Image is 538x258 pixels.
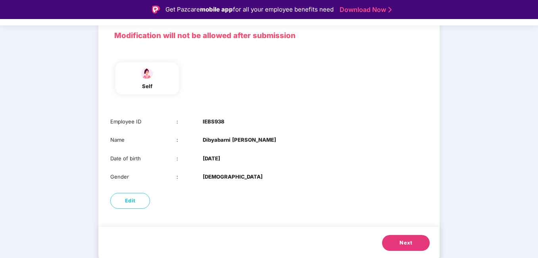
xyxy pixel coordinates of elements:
[110,154,177,163] div: Date of birth
[388,6,392,14] img: Stroke
[137,66,157,80] img: svg+xml;base64,PHN2ZyBpZD0iU3BvdXNlX2ljb24iIHhtbG5zPSJodHRwOi8vd3d3LnczLm9yZy8yMDAwL3N2ZyIgd2lkdG...
[177,173,203,181] div: :
[114,30,424,41] p: Modification will not be allowed after submission
[177,136,203,144] div: :
[137,82,157,90] div: self
[340,6,389,14] a: Download Now
[400,239,412,247] span: Next
[203,136,276,144] b: Dibyabarni [PERSON_NAME]
[203,154,220,163] b: [DATE]
[200,6,233,13] strong: mobile app
[152,6,160,13] img: Logo
[110,173,177,181] div: Gender
[110,136,177,144] div: Name
[177,117,203,126] div: :
[110,117,177,126] div: Employee ID
[203,173,263,181] b: [DEMOGRAPHIC_DATA]
[203,117,224,126] b: IEBS938
[177,154,203,163] div: :
[110,193,150,209] button: Edit
[125,197,136,205] span: Edit
[165,5,334,14] div: Get Pazcare for all your employee benefits need
[382,235,430,251] button: Next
